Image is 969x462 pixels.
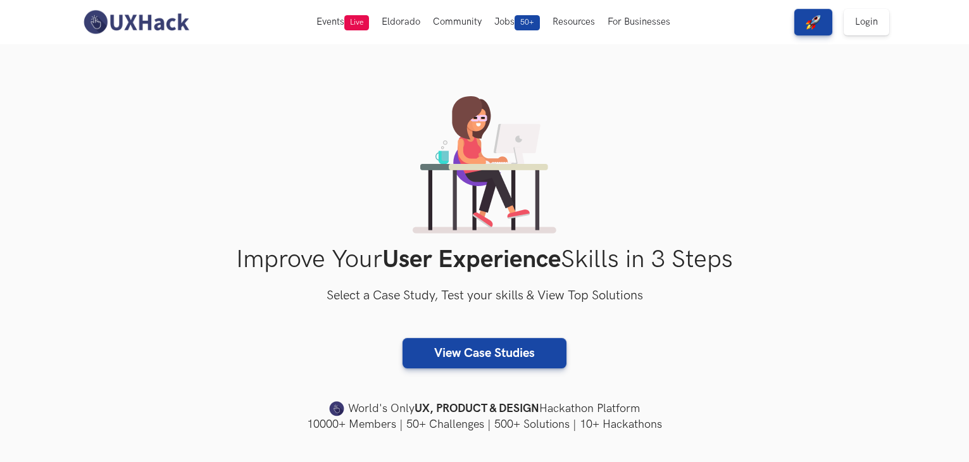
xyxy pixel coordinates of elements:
a: Login [844,9,889,35]
h4: World's Only Hackathon Platform [80,400,890,418]
img: rocket [806,15,821,30]
strong: UX, PRODUCT & DESIGN [415,400,539,418]
h1: Improve Your Skills in 3 Steps [80,245,890,275]
span: 50+ [515,15,540,30]
strong: User Experience [382,245,561,275]
img: lady working on laptop [413,96,556,234]
a: View Case Studies [403,338,566,368]
img: UXHack-logo.png [80,9,192,35]
span: Live [344,15,369,30]
h3: Select a Case Study, Test your skills & View Top Solutions [80,286,890,306]
img: uxhack-favicon-image.png [329,401,344,417]
h4: 10000+ Members | 50+ Challenges | 500+ Solutions | 10+ Hackathons [80,416,890,432]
